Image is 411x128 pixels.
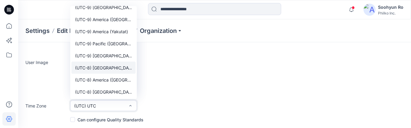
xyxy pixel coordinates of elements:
[25,27,50,35] p: Settings
[378,11,403,15] div: Philko Inc.
[75,16,132,23] span: (UTC-9) America ([GEOGRAPHIC_DATA])
[378,4,403,11] div: Soohyun Ro
[75,77,132,83] span: (UTC-8) America ([GEOGRAPHIC_DATA])
[363,4,376,16] img: avatar
[75,89,132,95] span: (UTC-8) [GEOGRAPHIC_DATA] ([GEOGRAPHIC_DATA])
[75,28,128,35] span: (UTC-9) America (Yakutat)
[75,53,132,59] span: (UTC-9) [GEOGRAPHIC_DATA] ([US_STATE])
[74,103,96,109] span: (UTC) UTC
[75,4,132,11] span: (UTC-9) [GEOGRAPHIC_DATA] ([GEOGRAPHIC_DATA])
[70,116,143,123] label: Can configure Quality Standards
[75,65,132,71] span: (UTC-8) [GEOGRAPHIC_DATA] ([GEOGRAPHIC_DATA])
[75,40,132,47] span: (UTC-9) Pacific ([GEOGRAPHIC_DATA])
[25,103,68,109] label: Time Zone
[25,59,68,66] label: User Image
[70,100,137,111] button: (UTC) UTC
[57,27,88,35] a: Edit Profile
